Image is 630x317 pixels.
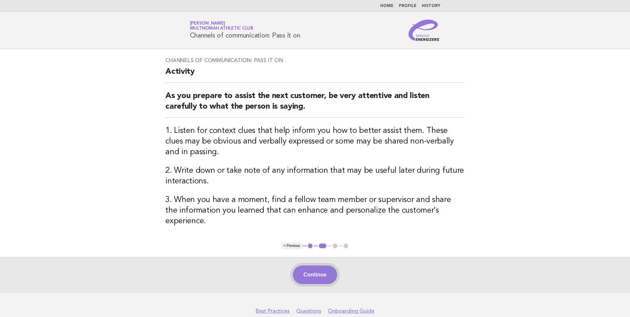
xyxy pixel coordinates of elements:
[165,91,465,118] h2: As you prepare to assist the next customer, be very attentive and listen carefully to what the pe...
[256,308,290,314] a: Best Practices
[380,4,394,8] a: Home
[318,243,327,249] button: 2
[190,22,300,39] h1: Channels of communication: Pass it on
[328,308,374,314] a: Onboarding Guide
[296,308,321,314] a: Questions
[408,20,440,41] img: Service Energizers
[165,66,465,83] h2: Activity
[190,21,253,31] a: [PERSON_NAME]Multnomah Athletic Club
[165,126,465,158] h3: 1. Listen for context clues that help inform you how to better assist them. These clues may be ob...
[165,165,465,187] h3: 2. Write down or take note of any information that may be useful later during future interactions.
[307,243,314,249] button: 1
[399,4,416,8] a: Profile
[422,4,440,8] a: History
[190,27,253,31] span: Multnomah Athletic Club
[165,195,465,227] h3: 3. When you have a moment, find a fellow team member or supervisor and share the information you ...
[281,243,303,249] button: < Previous
[165,57,465,64] h3: Channels of communication: Pass it on
[293,265,337,284] button: Continue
